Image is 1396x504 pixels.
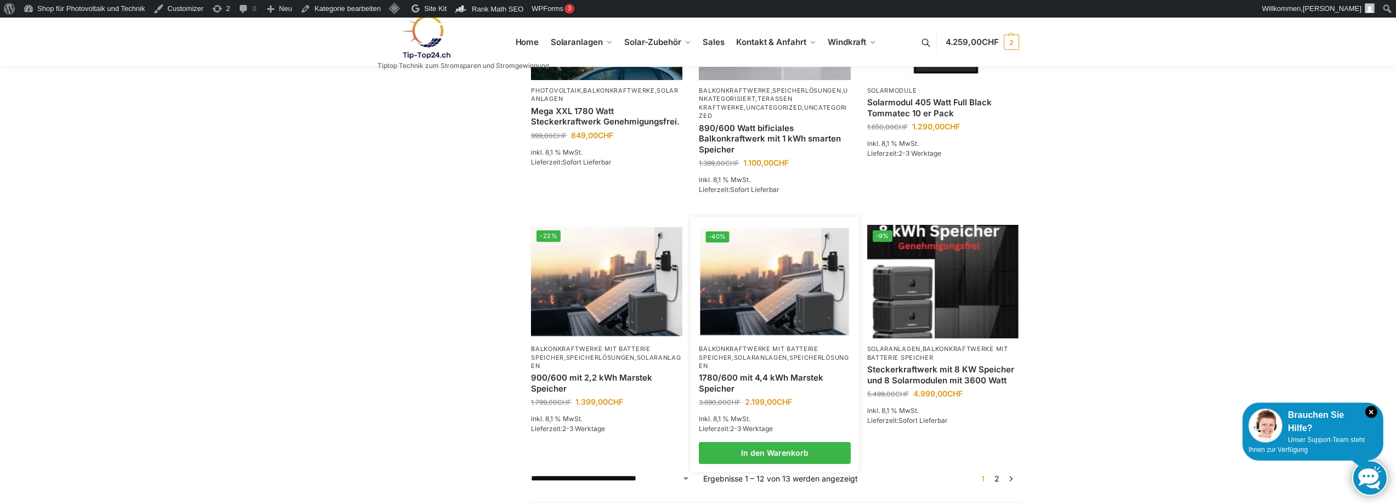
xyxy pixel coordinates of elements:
bdi: 1.399,00 [699,159,739,167]
a: Solaranlagen [734,354,787,361]
span: Lieferzeit: [867,416,948,424]
p: inkl. 8,1 % MwSt. [867,406,1019,416]
a: Solarmodule [867,87,917,94]
span: 2-3 Werktage [562,424,605,433]
a: Solaranlagen [531,354,681,370]
a: Windkraft [823,18,881,67]
span: 2 [1004,35,1019,50]
a: 4.259,00CHF 2 [946,26,1019,59]
span: Lieferzeit: [531,158,612,166]
div: 3 [564,4,574,14]
a: 900/600 mit 2,2 kWh Marstek Speicher [531,372,682,394]
bdi: 1.799,00 [531,398,571,406]
img: Balkonkraftwerk mit Marstek Speicher [531,225,682,338]
span: Rank Math SEO [472,5,523,13]
a: 1780/600 mit 4,4 kWh Marstek Speicher [699,372,850,394]
a: Balkonkraftwerke mit Batterie Speicher [867,345,1008,361]
span: Solar-Zubehör [624,37,681,47]
a: Balkonkraftwerke [699,87,770,94]
a: Speicherlösungen [699,354,849,370]
span: CHF [982,37,999,47]
span: CHF [777,397,792,406]
span: Seite 1 [979,474,987,483]
p: , , [531,87,682,104]
bdi: 1.290,00 [912,122,960,131]
bdi: 849,00 [571,131,613,140]
span: Kontakt & Anfahrt [736,37,806,47]
a: Terassen Kraftwerke [699,95,792,111]
span: Lieferzeit: [699,185,779,194]
p: , [867,345,1019,362]
span: 4.259,00 [946,37,999,47]
span: Sales [703,37,725,47]
span: Lieferzeit: [699,424,773,433]
nav: Produkt-Seitennummerierung [975,473,1019,484]
span: CHF [553,132,567,140]
p: inkl. 8,1 % MwSt. [531,148,682,157]
select: Shop-Reihenfolge [531,473,690,484]
span: Sofort Lieferbar [898,416,948,424]
a: Uncategorized [746,104,802,111]
a: -9%Steckerkraftwerk mit 8 KW Speicher und 8 Solarmodulen mit 3600 Watt [867,225,1019,338]
span: Sofort Lieferbar [562,158,612,166]
p: , , [699,345,850,370]
img: Benutzerbild von Rupert Spoddig [1365,3,1375,13]
a: Uncategorized [699,104,847,120]
span: Unser Support-Team steht Ihnen zur Verfügung [1248,436,1365,454]
a: → [1007,473,1015,484]
span: Sofort Lieferbar [730,185,779,194]
a: Solaranlagen [867,345,920,353]
span: Lieferzeit: [531,424,605,433]
a: Solar-Zubehör [620,18,696,67]
a: Speicherlösungen [566,354,635,361]
a: In den Warenkorb legen: „1780/600 mit 4,4 kWh Marstek Speicher“ [699,442,850,464]
img: Solaranlagen, Speicheranlagen und Energiesparprodukte [377,15,473,59]
a: Seite 2 [992,474,1002,483]
a: -40%Balkonkraftwerk mit Marstek Speicher [700,226,849,337]
a: Solaranlagen [531,87,679,103]
span: CHF [895,390,909,398]
span: Windkraft [828,37,866,47]
p: Ergebnisse 1 – 12 von 13 werden angezeigt [703,473,858,484]
p: , , [531,345,682,370]
span: 2-3 Werktage [730,424,773,433]
img: Customer service [1248,409,1282,443]
bdi: 5.499,00 [867,390,909,398]
i: Schließen [1365,406,1377,418]
a: 890/600 Watt bificiales Balkonkraftwerk mit 1 kWh smarten Speicher [699,123,850,155]
a: Balkonkraftwerke mit Batterie Speicher [531,345,650,361]
a: Steckerkraftwerk mit 8 KW Speicher und 8 Solarmodulen mit 3600 Watt [867,364,1019,386]
p: Tiptop Technik zum Stromsparen und Stromgewinnung [377,63,549,69]
a: -22%Balkonkraftwerk mit Marstek Speicher [531,225,682,338]
a: Sales [698,18,729,67]
a: Mega XXL 1780 Watt Steckerkraftwerk Genehmigungsfrei. [531,106,682,127]
bdi: 1.100,00 [743,158,789,167]
span: CHF [598,131,613,140]
span: CHF [608,397,623,406]
span: [PERSON_NAME] [1303,4,1361,13]
bdi: 1.650,00 [867,123,908,131]
p: , , , , , [699,87,850,121]
span: CHF [945,122,960,131]
span: Solaranlagen [551,37,603,47]
a: Speicherlösungen [772,87,841,94]
a: Solarmodul 405 Watt Full Black Tommatec 10 er Pack [867,97,1019,118]
span: Lieferzeit: [867,149,941,157]
span: CHF [557,398,571,406]
bdi: 1.399,00 [575,397,623,406]
a: Photovoltaik [531,87,581,94]
span: CHF [725,159,739,167]
span: CHF [947,389,963,398]
span: CHF [773,158,789,167]
bdi: 999,00 [531,132,567,140]
a: Unkategorisiert [699,87,848,103]
bdi: 2.199,00 [745,397,792,406]
a: Balkonkraftwerke [583,87,654,94]
nav: Cart contents [946,17,1019,68]
span: CHF [894,123,908,131]
span: 2-3 Werktage [898,149,941,157]
a: Solaranlagen [546,18,617,67]
span: CHF [727,398,741,406]
p: inkl. 8,1 % MwSt. [867,139,1019,149]
span: Site Kit [424,4,447,13]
